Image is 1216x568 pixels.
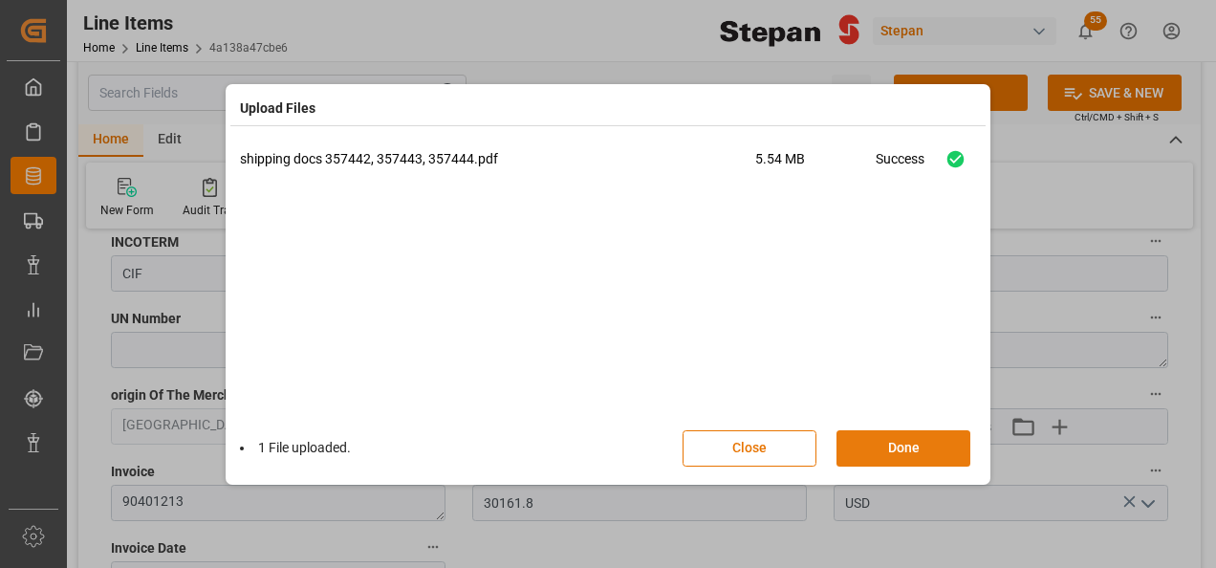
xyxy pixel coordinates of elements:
button: Close [683,430,816,467]
button: Done [836,430,970,467]
span: 5.54 MB [755,149,876,183]
p: shipping docs 357442, 357443, 357444.pdf [240,149,755,169]
h4: Upload Files [240,98,315,119]
div: Success [876,149,924,183]
li: 1 File uploaded. [240,438,351,458]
